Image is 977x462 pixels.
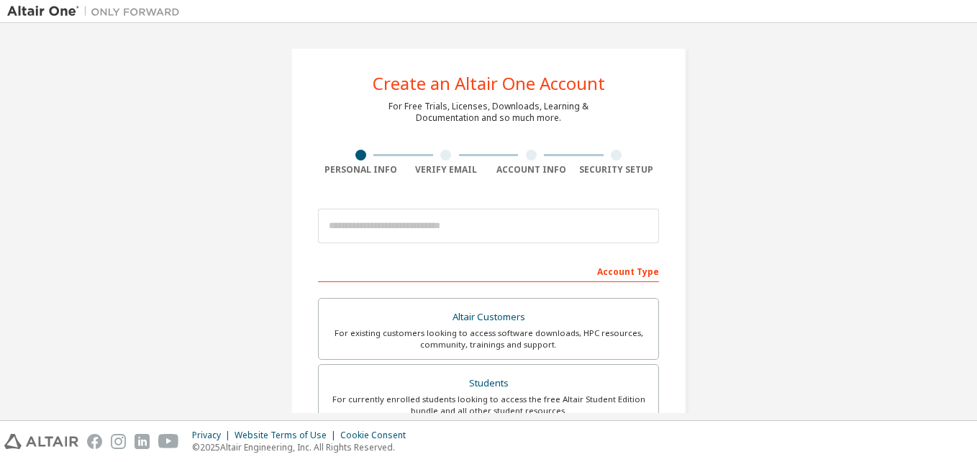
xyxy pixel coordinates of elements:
[327,394,650,417] div: For currently enrolled students looking to access the free Altair Student Edition bundle and all ...
[327,327,650,350] div: For existing customers looking to access software downloads, HPC resources, community, trainings ...
[111,434,126,449] img: instagram.svg
[404,164,489,176] div: Verify Email
[574,164,660,176] div: Security Setup
[388,101,589,124] div: For Free Trials, Licenses, Downloads, Learning & Documentation and so much more.
[192,441,414,453] p: © 2025 Altair Engineering, Inc. All Rights Reserved.
[488,164,574,176] div: Account Info
[340,430,414,441] div: Cookie Consent
[87,434,102,449] img: facebook.svg
[4,434,78,449] img: altair_logo.svg
[158,434,179,449] img: youtube.svg
[192,430,235,441] div: Privacy
[318,259,659,282] div: Account Type
[327,373,650,394] div: Students
[235,430,340,441] div: Website Terms of Use
[327,307,650,327] div: Altair Customers
[373,75,605,92] div: Create an Altair One Account
[135,434,150,449] img: linkedin.svg
[318,164,404,176] div: Personal Info
[7,4,187,19] img: Altair One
